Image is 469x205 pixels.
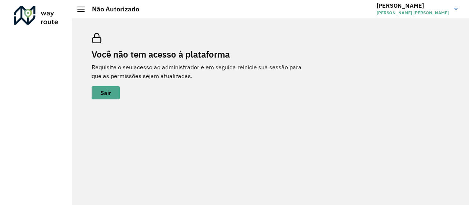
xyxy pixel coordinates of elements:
[92,63,311,80] p: Requisite o seu acesso ao administrador e em seguida reinicie sua sessão para que as permissões s...
[92,49,311,60] h2: Você não tem acesso à plataforma
[85,5,139,13] h2: Não Autorizado
[377,10,449,16] span: [PERSON_NAME] [PERSON_NAME]
[100,90,111,96] span: Sair
[92,86,120,99] button: button
[377,2,449,9] h3: [PERSON_NAME]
